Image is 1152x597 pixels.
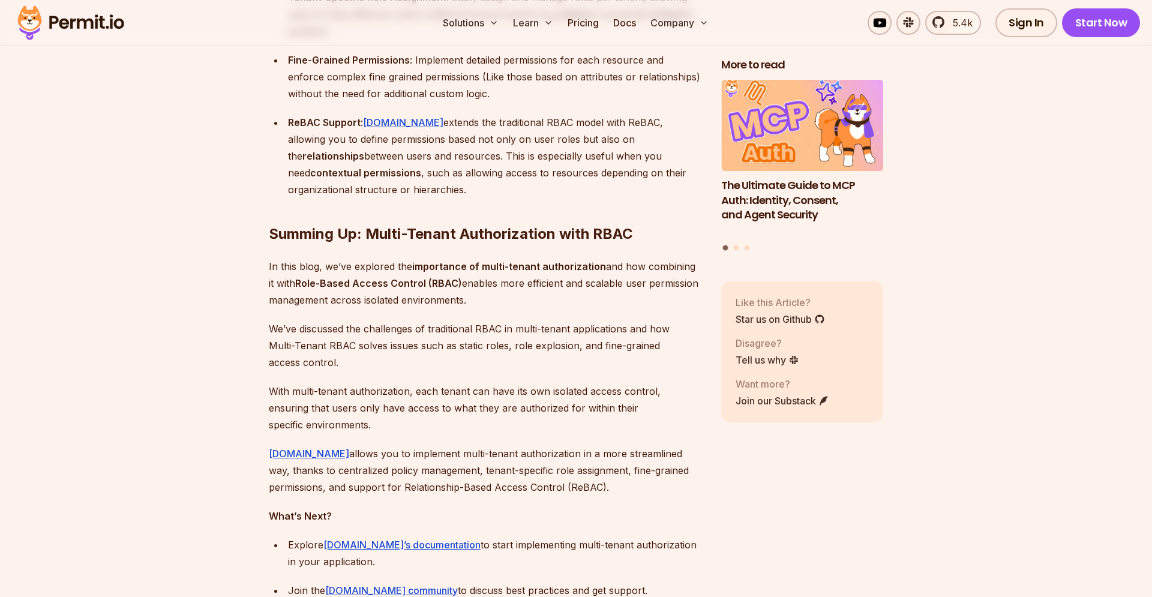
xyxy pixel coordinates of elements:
[295,277,462,289] strong: Role-Based Access Control (RBAC)
[325,584,458,596] a: [DOMAIN_NAME] community
[736,335,799,350] p: Disagree?
[721,178,883,222] h3: The Ultimate Guide to MCP Auth: Identity, Consent, and Agent Security
[412,260,606,272] strong: importance of multi-tenant authorization
[736,295,825,309] p: Like this Article?
[925,11,981,35] a: 5.4k
[736,352,799,367] a: Tell us why
[269,445,702,496] p: allows you to implement multi-tenant authorization in a more streamlined way, thanks to centraliz...
[269,383,702,433] p: With multi-tenant authorization, each tenant can have its own isolated access control, ensuring t...
[269,448,349,460] a: [DOMAIN_NAME]
[288,116,361,128] strong: ReBAC Support
[269,176,702,244] h2: Summing Up: Multi-Tenant Authorization with RBAC
[995,8,1057,37] a: Sign In
[563,11,604,35] a: Pricing
[721,80,883,238] li: 1 of 3
[721,80,883,252] div: Posts
[721,58,883,73] h2: More to read
[723,245,728,250] button: Go to slide 1
[646,11,713,35] button: Company
[288,114,702,198] div: : extends the traditional RBAC model with ReBAC, allowing you to define permissions based not onl...
[363,116,443,128] a: [DOMAIN_NAME]
[721,80,883,171] img: The Ultimate Guide to MCP Auth: Identity, Consent, and Agent Security
[310,167,421,179] strong: contextual permissions
[1062,8,1141,37] a: Start Now
[736,311,825,326] a: Star us on Github
[288,536,702,570] div: Explore to start implementing multi-tenant authorization in your application.
[608,11,641,35] a: Docs
[508,11,558,35] button: Learn
[269,320,702,371] p: We’ve discussed the challenges of traditional RBAC in multi-tenant applications and how Multi-Ten...
[288,54,410,66] strong: Fine-Grained Permissions
[946,16,973,30] span: 5.4k
[736,376,829,391] p: Want more?
[288,52,702,102] div: : Implement detailed permissions for each resource and enforce complex fine grained permissions (...
[269,510,332,522] strong: What’s Next?
[745,245,749,250] button: Go to slide 3
[302,150,364,162] strong: relationships
[734,245,739,250] button: Go to slide 2
[269,258,702,308] p: In this blog, we’ve explored the and how combining it with enables more efficient and scalable us...
[736,393,829,407] a: Join our Substack
[323,539,481,551] a: [DOMAIN_NAME]’s documentation
[438,11,503,35] button: Solutions
[12,2,130,43] img: Permit logo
